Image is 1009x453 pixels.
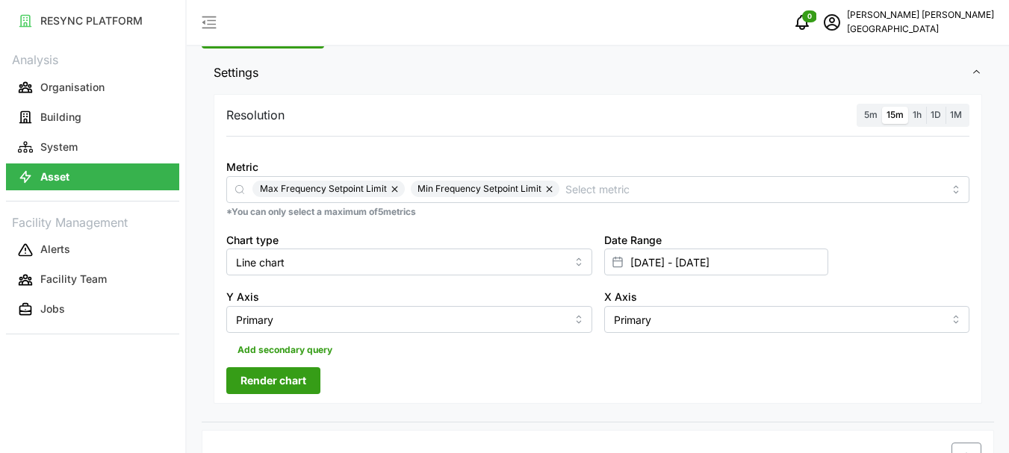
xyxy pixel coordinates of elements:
[226,367,320,394] button: Render chart
[604,249,828,275] input: Select date range
[260,181,387,197] span: Max Frequency Setpoint Limit
[214,54,971,91] span: Settings
[240,368,306,393] span: Render chart
[6,235,179,265] a: Alerts
[847,22,994,37] p: [GEOGRAPHIC_DATA]
[604,232,662,249] label: Date Range
[6,163,179,190] button: Asset
[226,339,344,361] button: Add secondary query
[950,109,962,120] span: 1M
[817,7,847,37] button: schedule
[787,7,817,37] button: notifications
[226,289,259,305] label: Y Axis
[40,242,70,257] p: Alerts
[40,80,105,95] p: Organisation
[6,266,179,293] button: Facility Team
[6,74,179,101] button: Organisation
[6,296,179,323] button: Jobs
[40,272,107,287] p: Facility Team
[40,140,78,154] p: System
[226,106,285,125] p: Resolution
[6,134,179,160] button: System
[6,237,179,263] button: Alerts
[604,289,637,305] label: X Axis
[40,110,81,125] p: Building
[6,162,179,192] a: Asset
[6,6,179,36] a: RESYNC PLATFORM
[604,306,970,333] input: Select X axis
[847,8,994,22] p: [PERSON_NAME] [PERSON_NAME]
[6,7,179,34] button: RESYNC PLATFORM
[40,169,69,184] p: Asset
[237,340,332,360] span: Add secondary query
[6,132,179,162] a: System
[6,72,179,102] a: Organisation
[226,159,258,175] label: Metric
[226,249,592,275] input: Select chart type
[864,109,878,120] span: 5m
[6,102,179,132] a: Building
[226,206,969,219] p: *You can only select a maximum of 5 metrics
[202,54,994,91] button: Settings
[226,232,279,249] label: Chart type
[202,90,994,422] div: Settings
[807,11,812,22] span: 0
[40,302,65,316] p: Jobs
[565,181,943,197] input: Select metric
[931,109,941,120] span: 1D
[6,295,179,325] a: Jobs
[887,109,904,120] span: 15m
[226,306,592,333] input: Select Y axis
[40,13,143,28] p: RESYNC PLATFORM
[417,181,541,197] span: Min Frequency Setpoint Limit
[6,48,179,69] p: Analysis
[6,265,179,295] a: Facility Team
[6,210,179,232] p: Facility Management
[913,109,922,120] span: 1h
[6,104,179,131] button: Building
